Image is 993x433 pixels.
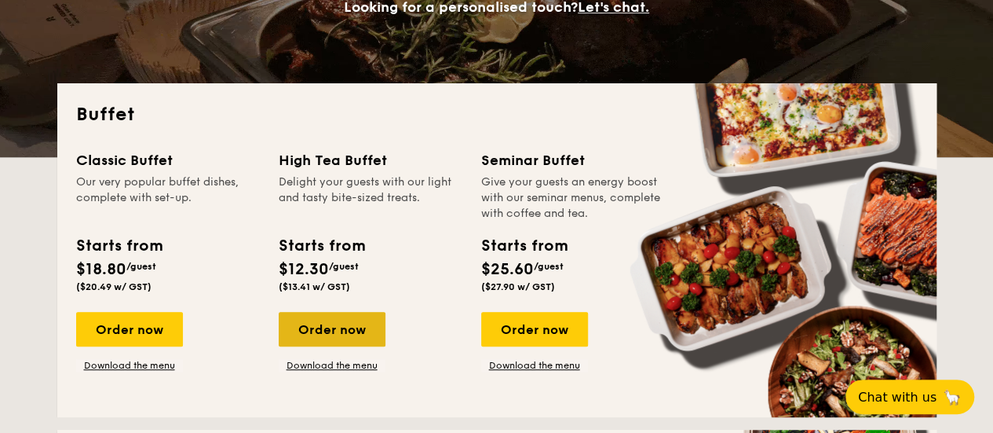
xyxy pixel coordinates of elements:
[126,261,156,272] span: /guest
[279,312,385,347] div: Order now
[481,312,588,347] div: Order now
[76,281,152,292] span: ($20.49 w/ GST)
[76,312,183,347] div: Order now
[76,234,162,258] div: Starts from
[76,174,260,222] div: Our very popular buffet dishes, complete with set-up.
[76,260,126,279] span: $18.80
[279,149,462,171] div: High Tea Buffet
[943,388,962,406] span: 🦙
[481,174,665,222] div: Give your guests an energy boost with our seminar menus, complete with coffee and tea.
[279,234,364,258] div: Starts from
[279,174,462,222] div: Delight your guests with our light and tasty bite-sized treats.
[279,260,329,279] span: $12.30
[76,102,918,127] h2: Buffet
[481,281,555,292] span: ($27.90 w/ GST)
[329,261,359,272] span: /guest
[858,390,936,405] span: Chat with us
[481,260,534,279] span: $25.60
[279,281,350,292] span: ($13.41 w/ GST)
[76,149,260,171] div: Classic Buffet
[534,261,564,272] span: /guest
[76,359,183,372] a: Download the menu
[481,234,567,258] div: Starts from
[845,380,974,414] button: Chat with us🦙
[481,149,665,171] div: Seminar Buffet
[279,359,385,372] a: Download the menu
[481,359,588,372] a: Download the menu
